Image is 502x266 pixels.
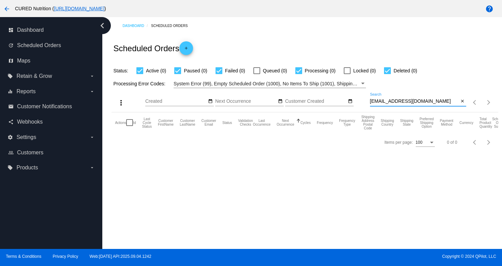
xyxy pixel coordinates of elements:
[8,119,14,125] i: share
[180,119,195,126] button: Change sorting for CustomerLastName
[440,119,453,126] button: Change sorting for PaymentMethod.Type
[8,89,13,94] i: equalizer
[317,121,333,125] button: Change sorting for Frequency
[89,89,95,94] i: arrow_drop_down
[174,80,366,88] mat-select: Filter by Processing Error Codes
[339,119,355,126] button: Change sorting for FrequencyType
[17,58,30,64] span: Maps
[8,104,14,109] i: email
[253,119,271,126] button: Change sorting for LastOccurrenceUtc
[16,134,36,140] span: Settings
[89,135,95,140] i: arrow_drop_down
[8,165,13,170] i: local_offer
[122,20,151,31] a: Dashboard
[238,112,253,133] mat-header-cell: Validation Checks
[115,112,126,133] mat-header-cell: Actions
[384,140,413,145] div: Items per page:
[8,58,14,64] i: map
[17,27,44,33] span: Dashboard
[447,140,457,145] div: 0 of 0
[8,101,95,112] a: email Customer Notifications
[113,41,193,55] h2: Scheduled Orders
[416,140,423,145] span: 100
[263,67,287,75] span: Queued (0)
[53,254,78,259] a: Privacy Policy
[89,165,95,170] i: arrow_drop_down
[8,27,14,33] i: dashboard
[146,67,166,75] span: Active (0)
[17,150,43,156] span: Customers
[15,6,106,11] span: CURED Nutrition ( )
[151,20,194,31] a: Scheduled Orders
[459,121,473,125] button: Change sorting for CurrencyIso
[8,25,95,36] a: dashboard Dashboard
[17,42,61,48] span: Scheduled Orders
[361,115,374,130] button: Change sorting for ShippingPostcode
[416,140,435,145] mat-select: Items per page:
[16,88,35,95] span: Reports
[468,136,482,149] button: Previous page
[8,40,95,51] a: update Scheduled Orders
[400,119,413,126] button: Change sorting for ShippingState
[17,119,43,125] span: Webhooks
[184,67,207,75] span: Paused (0)
[277,119,294,126] button: Change sorting for NextOccurrenceUtc
[6,254,41,259] a: Terms & Conditions
[3,5,11,13] mat-icon: arrow_back
[158,119,174,126] button: Change sorting for CustomerFirstName
[202,119,216,126] button: Change sorting for CustomerEmail
[16,73,52,79] span: Retain & Grow
[285,99,346,104] input: Customer Created
[17,103,72,110] span: Customer Notifications
[305,67,336,75] span: Processing (0)
[8,43,14,48] i: update
[8,73,13,79] i: local_offer
[113,81,165,86] span: Processing Error Codes:
[145,99,207,104] input: Created
[394,67,417,75] span: Deleted (0)
[117,99,125,107] mat-icon: more_vert
[113,68,128,73] span: Status:
[222,121,232,125] button: Change sorting for Status
[8,135,13,140] i: settings
[482,96,496,109] button: Next page
[459,98,466,105] button: Clear
[300,121,311,125] button: Change sorting for Cycles
[381,119,394,126] button: Change sorting for ShippingCountry
[419,117,434,128] button: Change sorting for PreferredShippingOption
[479,112,492,133] mat-header-cell: Total Product Quantity
[8,147,95,158] a: people_outline Customers
[8,55,95,66] a: map Maps
[460,99,465,104] mat-icon: close
[370,99,459,104] input: Search
[54,6,104,11] a: [URL][DOMAIN_NAME]
[8,116,95,127] a: share Webhooks
[133,121,136,125] button: Change sorting for Id
[208,99,213,104] mat-icon: date_range
[90,254,151,259] a: Web:[DATE] API:2025.09.04.1242
[89,73,95,79] i: arrow_drop_down
[215,99,277,104] input: Next Occurrence
[142,117,152,128] button: Change sorting for LastProcessingCycleId
[278,99,283,104] mat-icon: date_range
[8,150,14,155] i: people_outline
[353,67,376,75] span: Locked (0)
[225,67,245,75] span: Failed (0)
[482,136,496,149] button: Next page
[485,5,493,13] mat-icon: help
[468,96,482,109] button: Previous page
[348,99,353,104] mat-icon: date_range
[257,254,496,259] span: Copyright © 2024 QPilot, LLC
[97,20,108,31] i: chevron_left
[16,165,38,171] span: Products
[182,46,190,54] mat-icon: add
